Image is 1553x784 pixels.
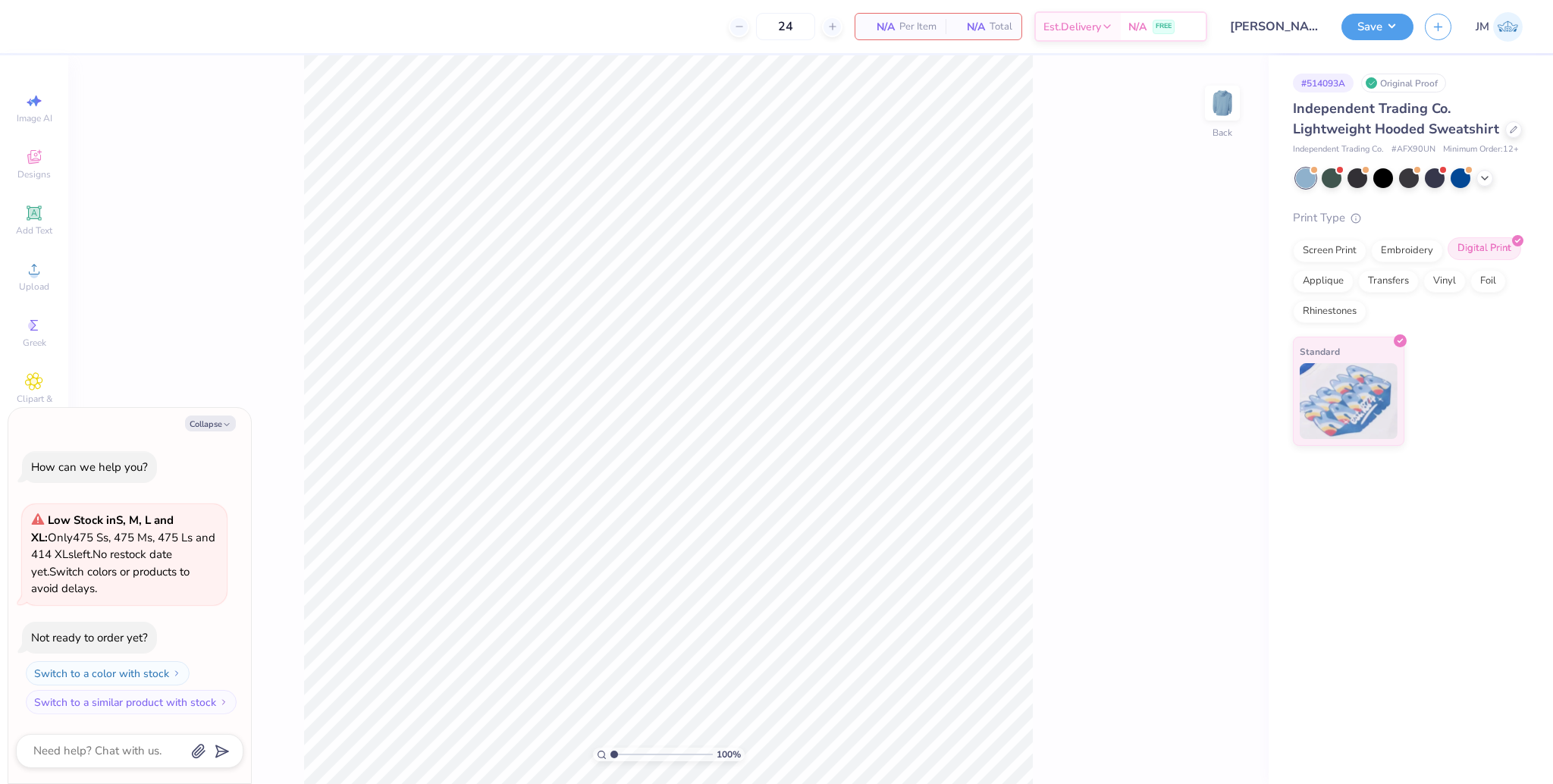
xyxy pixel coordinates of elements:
[1361,74,1446,93] div: Original Proof
[1128,19,1147,35] span: N/A
[8,393,61,417] span: Clipart & logos
[185,416,236,431] button: Collapse
[1358,270,1419,293] div: Transfers
[1156,21,1172,32] span: FREE
[1293,209,1523,227] div: Print Type
[864,19,895,35] span: N/A
[26,690,237,714] button: Switch to a similar product with stock
[31,513,174,545] strong: Low Stock in S, M, L and XL :
[31,630,148,645] div: Not ready to order yet?
[1213,126,1232,140] div: Back
[1043,19,1101,35] span: Est. Delivery
[16,224,52,237] span: Add Text
[17,168,51,180] span: Designs
[1293,300,1366,323] div: Rhinestones
[1293,270,1354,293] div: Applique
[756,13,815,40] input: – –
[31,459,148,475] div: How can we help you?
[1493,12,1523,42] img: John Michael Binayas
[1341,14,1413,40] button: Save
[1448,237,1521,260] div: Digital Print
[31,513,215,596] span: Only 475 Ss, 475 Ms, 475 Ls and 414 XLs left. Switch colors or products to avoid delays.
[1470,270,1506,293] div: Foil
[1476,12,1523,42] a: JM
[219,698,228,707] img: Switch to a similar product with stock
[1443,143,1519,156] span: Minimum Order: 12 +
[31,547,172,579] span: No restock date yet.
[1423,270,1466,293] div: Vinyl
[1293,240,1366,262] div: Screen Print
[1293,99,1499,138] span: Independent Trading Co. Lightweight Hooded Sweatshirt
[1293,143,1384,156] span: Independent Trading Co.
[1293,74,1354,93] div: # 514093A
[1219,11,1330,42] input: Untitled Design
[899,19,937,35] span: Per Item
[172,669,181,678] img: Switch to a color with stock
[23,337,46,349] span: Greek
[17,112,52,124] span: Image AI
[26,661,190,685] button: Switch to a color with stock
[990,19,1012,35] span: Total
[1300,363,1398,439] img: Standard
[1371,240,1443,262] div: Embroidery
[1476,18,1489,36] span: JM
[19,281,49,293] span: Upload
[1391,143,1435,156] span: # AFX90UN
[717,748,741,761] span: 100 %
[955,19,985,35] span: N/A
[1300,343,1340,359] span: Standard
[1207,88,1238,118] img: Back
